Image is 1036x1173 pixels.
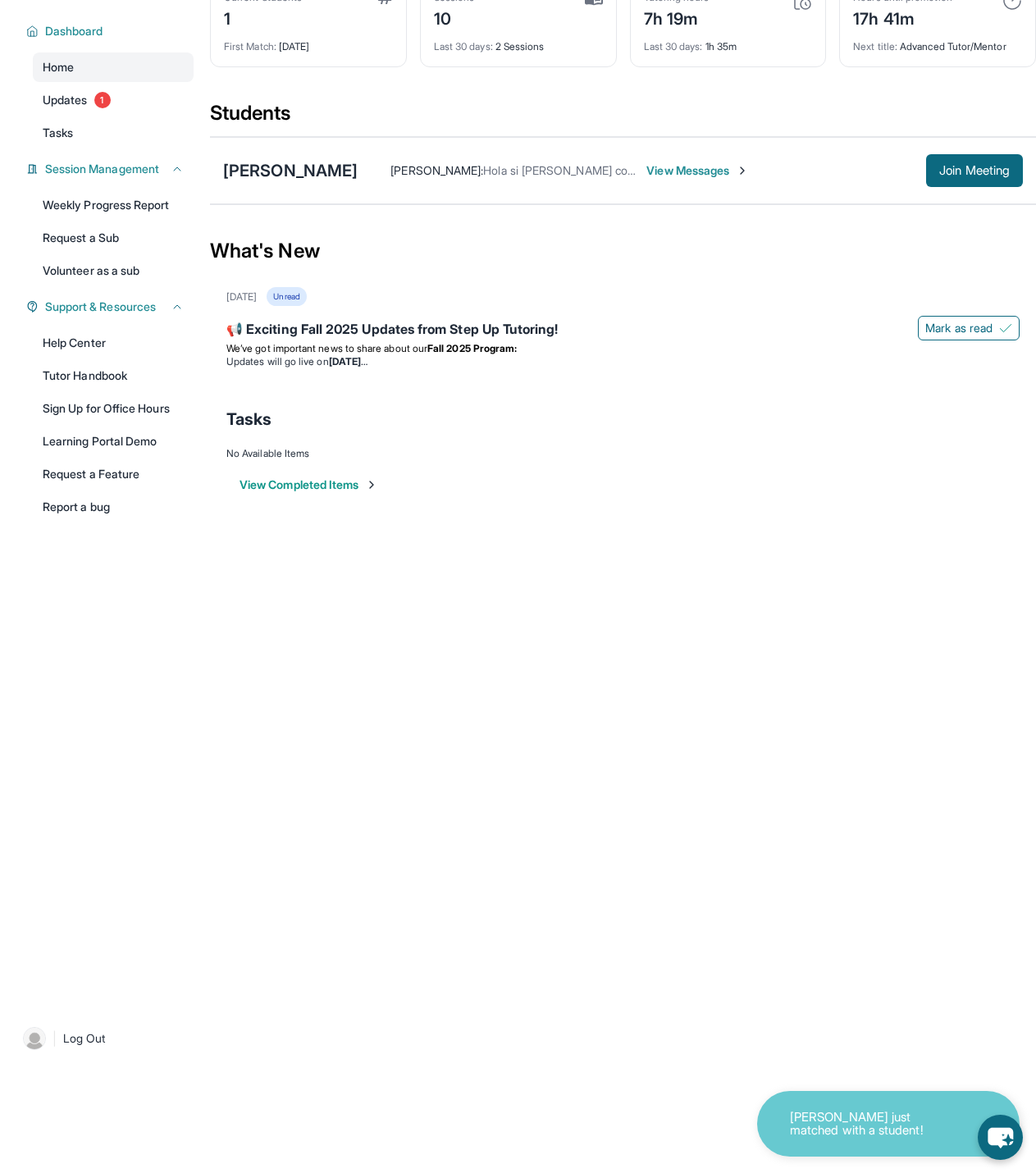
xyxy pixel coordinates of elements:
li: Updates will go live on [226,355,1020,368]
span: Support & Resources [45,299,156,315]
div: 1h 35m [644,30,813,53]
div: 📢 Exciting Fall 2025 Updates from Step Up Tutoring! [226,319,1020,342]
div: 17h 41m [853,4,952,30]
span: Tasks [43,125,73,141]
button: View Completed Items [240,477,378,493]
a: Help Center [33,328,194,358]
span: View Messages [646,162,749,179]
a: Updates1 [33,85,194,115]
a: Home [33,52,194,82]
span: Next title : [853,40,897,52]
div: [DATE] [226,290,257,304]
div: Advanced Tutor/Mentor [853,30,1022,53]
div: No Available Items [226,447,1020,460]
span: Updates [43,92,88,108]
button: chat-button [978,1115,1023,1160]
div: 10 [434,4,475,30]
span: Home [43,59,74,75]
span: Join Meeting [939,166,1010,176]
a: Sign Up for Office Hours [33,394,194,423]
a: Request a Feature [33,459,194,489]
a: Tasks [33,118,194,148]
span: Tasks [226,408,272,431]
a: Tutor Handbook [33,361,194,390]
p: [PERSON_NAME] just matched with a student! [790,1111,954,1138]
span: | [52,1029,57,1048]
span: We’ve got important news to share about our [226,342,427,354]
div: Students [210,100,1036,136]
span: Log Out [63,1030,106,1047]
div: 1 [224,4,302,30]
button: Session Management [39,161,184,177]
button: Dashboard [39,23,184,39]
span: Hola si [PERSON_NAME] conectara a esa hora [483,163,723,177]
img: Mark as read [999,322,1012,335]
button: Mark as read [918,316,1020,340]
img: Chevron-Right [736,164,749,177]
span: Session Management [45,161,159,177]
div: [DATE] [224,30,393,53]
span: 1 [94,92,111,108]
span: Last 30 days : [434,40,493,52]
a: Report a bug [33,492,194,522]
a: Request a Sub [33,223,194,253]
div: What's New [210,215,1036,287]
div: Unread [267,287,306,306]
strong: [DATE] [329,355,367,367]
span: Last 30 days : [644,40,703,52]
a: |Log Out [16,1020,194,1057]
div: 7h 19m [644,4,710,30]
span: Mark as read [925,320,993,336]
a: Volunteer as a sub [33,256,194,285]
button: Support & Resources [39,299,184,315]
span: Dashboard [45,23,103,39]
div: [PERSON_NAME] [223,159,358,182]
a: Learning Portal Demo [33,427,194,456]
img: user-img [23,1027,46,1050]
span: [PERSON_NAME] : [390,163,483,177]
div: 2 Sessions [434,30,603,53]
strong: Fall 2025 Program: [427,342,517,354]
span: First Match : [224,40,276,52]
a: Weekly Progress Report [33,190,194,220]
button: Join Meeting [926,154,1023,187]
